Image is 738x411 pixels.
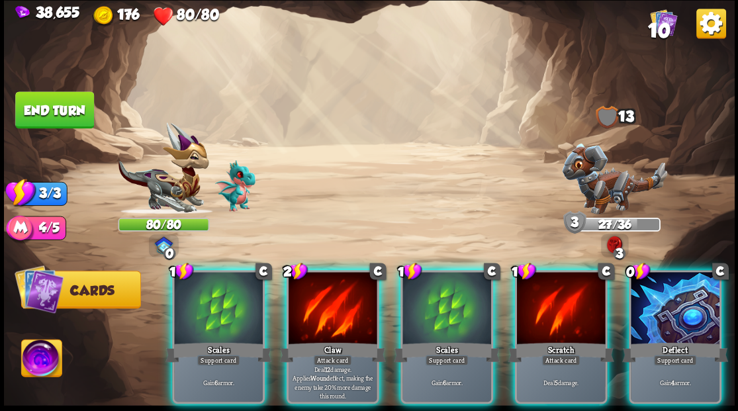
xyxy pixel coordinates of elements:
img: Ability_Icon.png [21,340,62,381]
b: 4 [670,378,674,387]
img: Options_Button.png [696,9,726,38]
div: Support card [653,355,696,365]
img: ChevalierSigil.png [154,236,173,253]
img: Cards_Icon.png [650,9,677,36]
div: Support card [425,355,468,365]
img: Gem.png [15,5,30,19]
div: 1 [169,262,193,281]
div: C [484,263,500,279]
p: Gain armor. [176,378,260,387]
img: Cards_Icon.png [15,264,64,314]
div: Scales [165,340,271,364]
span: 10 [647,19,670,41]
div: 4/5 [21,216,66,240]
div: View all the cards in your deck [650,9,677,39]
b: 5 [554,378,557,387]
b: 6 [442,378,445,387]
div: 27/36 [570,218,659,230]
span: 176 [117,5,139,22]
div: Scales [394,340,500,364]
p: Deal damage. [519,378,603,387]
img: Medalion.png [606,236,622,254]
img: Chevalier_Dragon.png [118,122,209,214]
div: Armor [563,210,586,234]
img: Heart.png [153,5,173,26]
img: Stamina_Icon.png [5,177,36,207]
img: Void_Dragon_Baby.png [215,160,255,212]
p: Gain armor. [404,378,488,387]
div: Support card [197,355,240,365]
div: Attack card [541,355,580,365]
img: Mana_Points.png [6,215,34,244]
div: 2 [283,262,308,281]
p: Gain armor. [633,378,717,387]
div: C [598,263,614,279]
div: C [255,263,272,279]
div: C [369,263,386,279]
div: C [712,263,729,279]
div: Deflect [622,340,728,364]
div: Scratch [508,340,614,364]
div: Gems [15,4,79,21]
div: 1 [397,262,422,281]
div: 1 [512,262,536,281]
img: Bighorn_Dragon.png [562,143,667,214]
div: Attack card [313,355,351,365]
span: 80/80 [176,5,218,22]
div: 3 [613,247,625,259]
div: 3/3 [21,181,67,205]
div: 13 [569,106,660,129]
b: Wound [310,373,329,382]
span: Cards [70,283,115,297]
img: Gold.png [93,5,114,26]
div: Gold [93,5,138,26]
b: 6 [214,378,217,387]
button: End turn [15,91,94,128]
div: 0 [625,262,650,281]
div: Claw [279,340,385,364]
button: Cards [21,271,140,308]
div: 80/80 [119,218,208,230]
p: Deal damage. Applies effect, making the enemy take 20% more damage this round. [291,365,375,400]
b: 12 [324,365,330,373]
div: Health [153,5,218,26]
div: 0 [163,247,175,259]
